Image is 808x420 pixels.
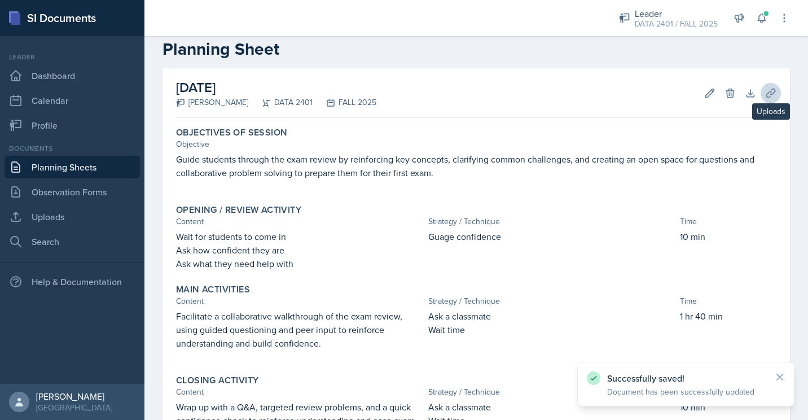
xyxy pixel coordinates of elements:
[5,270,140,293] div: Help & Documentation
[680,309,776,323] p: 1 hr 40 min
[607,373,765,384] p: Successfully saved!
[176,295,424,307] div: Content
[5,230,140,253] a: Search
[5,156,140,178] a: Planning Sheets
[176,97,248,108] div: [PERSON_NAME]
[176,375,258,386] label: Closing Activity
[428,230,676,243] p: Guage confidence
[428,295,676,307] div: Strategy / Technique
[176,257,424,270] p: Ask what they need help with
[176,230,424,243] p: Wait for students to come in
[36,391,112,402] div: [PERSON_NAME]
[607,386,765,397] p: Document has been successfully updated
[428,400,676,414] p: Ask a classmate
[176,77,376,98] h2: [DATE]
[176,386,424,398] div: Content
[5,52,140,62] div: Leader
[428,323,676,336] p: Wait time
[5,89,140,112] a: Calendar
[5,114,140,137] a: Profile
[176,204,301,216] label: Opening / Review Activity
[5,143,140,154] div: Documents
[428,386,676,398] div: Strategy / Technique
[680,230,776,243] p: 10 min
[176,152,776,180] p: Guide students through the exam review by reinforcing key concepts, clarifying common challenges,...
[680,295,776,307] div: Time
[163,39,790,59] h2: Planning Sheet
[313,97,376,108] div: FALL 2025
[635,7,718,20] div: Leader
[176,243,424,257] p: Ask how confident they are
[176,127,287,138] label: Objectives of Session
[36,402,112,413] div: [GEOGRAPHIC_DATA]
[428,309,676,323] p: Ask a classmate
[5,64,140,87] a: Dashboard
[248,97,313,108] div: DATA 2401
[176,216,424,228] div: Content
[176,138,776,150] div: Objective
[5,181,140,203] a: Observation Forms
[176,309,424,350] p: Facilitate a collaborative walkthrough of the exam review, using guided questioning and peer inpu...
[428,216,676,228] div: Strategy / Technique
[635,18,718,30] div: DATA 2401 / FALL 2025
[176,284,250,295] label: Main Activities
[680,400,776,414] p: 10 min
[761,83,781,103] button: Uploads
[680,216,776,228] div: Time
[5,205,140,228] a: Uploads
